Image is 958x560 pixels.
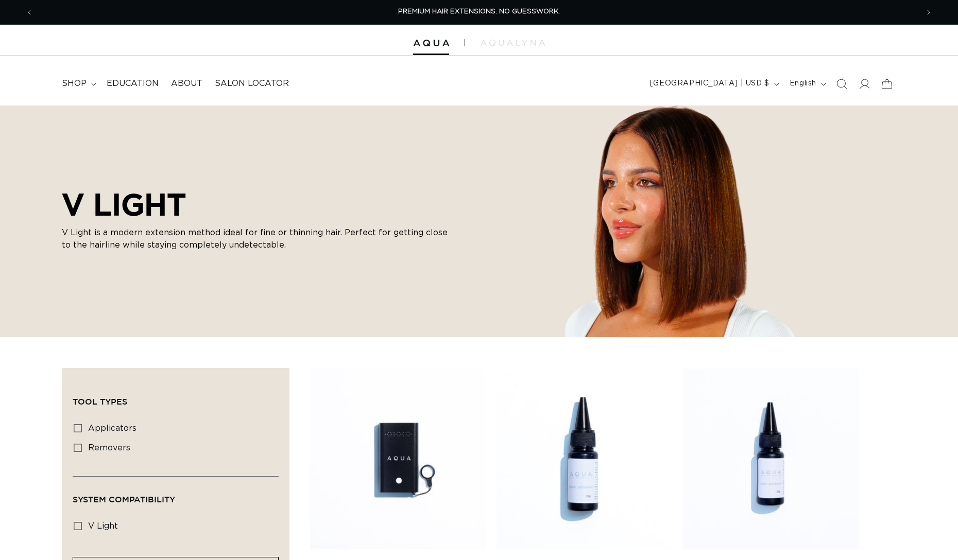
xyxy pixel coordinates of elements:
[165,72,209,95] a: About
[790,78,816,89] span: English
[56,72,100,95] summary: shop
[917,3,940,22] button: Next announcement
[62,78,87,89] span: shop
[783,74,830,94] button: English
[650,78,769,89] span: [GEOGRAPHIC_DATA] | USD $
[73,397,127,406] span: Tool Types
[209,72,295,95] a: Salon Locator
[100,72,165,95] a: Education
[830,73,853,95] summary: Search
[215,78,289,89] span: Salon Locator
[88,424,136,432] span: applicators
[73,495,175,504] span: System Compatibility
[481,40,545,46] img: aqualyna.com
[398,8,560,15] span: PREMIUM HAIR EXTENSIONS. NO GUESSWORK.
[73,477,279,514] summary: System Compatibility (0 selected)
[88,522,118,530] span: v light
[88,444,130,452] span: removers
[644,74,783,94] button: [GEOGRAPHIC_DATA] | USD $
[171,78,202,89] span: About
[62,226,453,251] p: V Light is a modern extension method ideal for fine or thinning hair. Perfect for getting close t...
[413,40,449,47] img: Aqua Hair Extensions
[62,186,453,222] h2: V LIGHT
[107,78,159,89] span: Education
[73,379,279,416] summary: Tool Types (0 selected)
[18,3,41,22] button: Previous announcement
